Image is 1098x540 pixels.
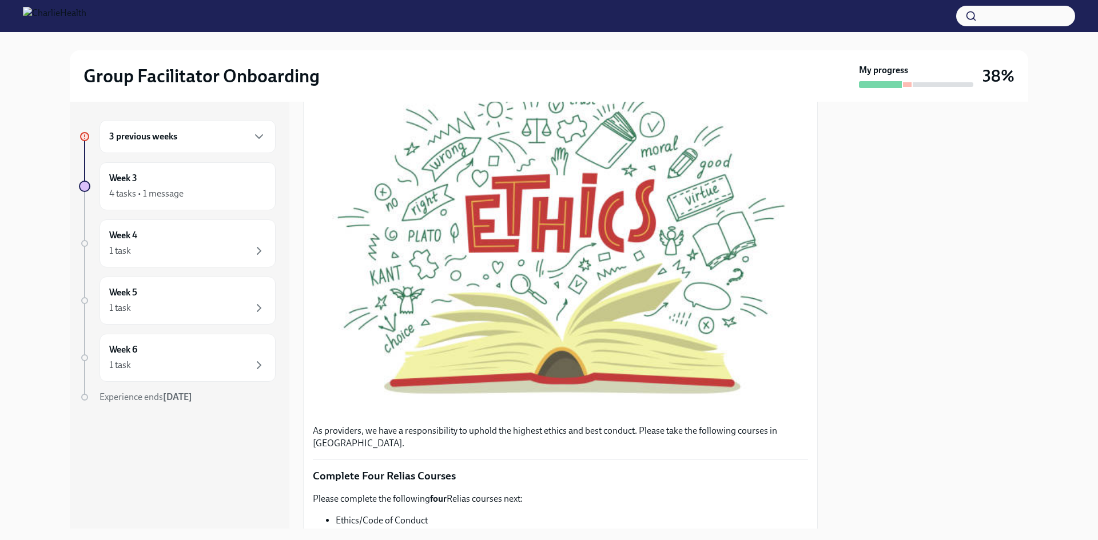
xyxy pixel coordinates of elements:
img: CharlieHealth [23,7,86,25]
a: Week 51 task [79,277,276,325]
p: As providers, we have a responsibility to uphold the highest ethics and best conduct. Please take... [313,425,808,450]
h6: 3 previous weeks [109,130,177,143]
h6: Week 4 [109,229,137,242]
li: Ethics/Code of Conduct [336,514,808,527]
h2: Group Facilitator Onboarding [83,65,320,87]
h6: Week 6 [109,343,137,356]
a: Week 41 task [79,219,276,267]
button: Zoom image [313,65,808,415]
div: 1 task [109,359,131,371]
div: 4 tasks • 1 message [109,187,184,200]
a: Week 61 task [79,334,276,382]
span: Experience ends [100,391,192,402]
h6: Week 3 [109,172,137,185]
h3: 38% [982,66,1015,86]
div: 3 previous weeks [100,120,276,153]
strong: My progress [859,64,908,77]
p: Complete Four Relias Courses [313,469,808,483]
h6: Week 5 [109,286,137,299]
div: 1 task [109,245,131,257]
li: Boundaries in the Treatment Relationship [336,527,808,539]
p: Please complete the following Relias courses next: [313,493,808,505]
a: Week 34 tasks • 1 message [79,162,276,210]
strong: four [430,493,447,504]
div: 1 task [109,302,131,314]
strong: [DATE] [163,391,192,402]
